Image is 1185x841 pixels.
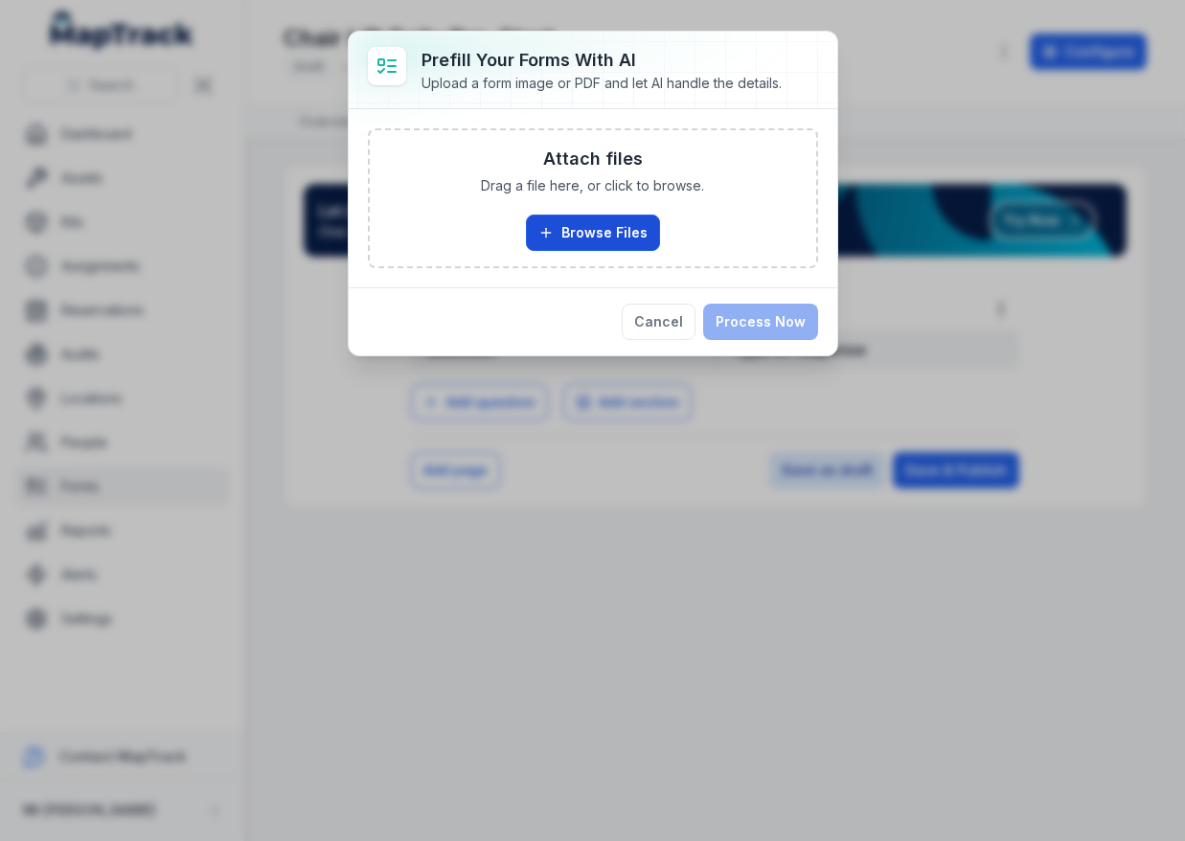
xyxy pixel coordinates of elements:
div: Upload a form image or PDF and let AI handle the details. [422,74,782,93]
button: Browse Files [526,215,660,251]
h3: Prefill Your Forms with AI [422,47,782,74]
h3: Attach files [543,146,643,172]
span: Drag a file here, or click to browse. [481,176,704,195]
button: Cancel [622,304,695,340]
